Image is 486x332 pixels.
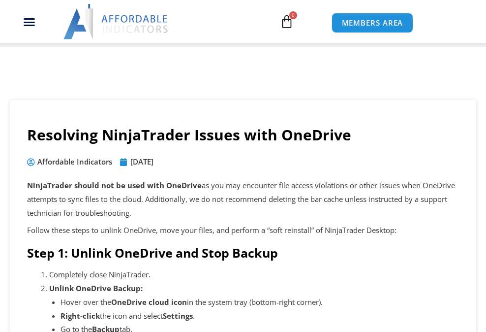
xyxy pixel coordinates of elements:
strong: Right-click [61,311,100,321]
h1: Resolving NinjaTrader Issues with OneDrive [27,125,459,145]
p: as you may encounter file access violations or other issues when OneDrive attempts to sync files ... [27,179,459,220]
span: MEMBERS AREA [342,19,403,27]
strong: Settings [163,311,193,321]
a: MEMBERS AREA [332,13,414,33]
li: the icon and select . [61,309,459,323]
strong: Step 1: Unlink OneDrive and Stop Backup [27,244,278,261]
div: Menu Toggle [5,12,54,31]
img: LogoAI | Affordable Indicators – NinjaTrader [63,4,169,39]
a: 0 [265,7,308,36]
span: 0 [289,11,297,19]
time: [DATE] [130,157,153,166]
strong: NinjaTrader should not be used with OneDrive [27,180,202,190]
strong: OneDrive cloud icon [111,297,187,307]
li: Completely close NinjaTrader. [49,268,459,282]
strong: Unlink OneDrive Backup: [49,283,143,293]
span: Affordable Indicators [35,155,112,169]
p: Follow these steps to unlink OneDrive, move your files, and perform a “soft reinstall” of NinjaTr... [27,224,459,237]
li: Hover over the in the system tray (bottom-right corner). [61,296,459,309]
